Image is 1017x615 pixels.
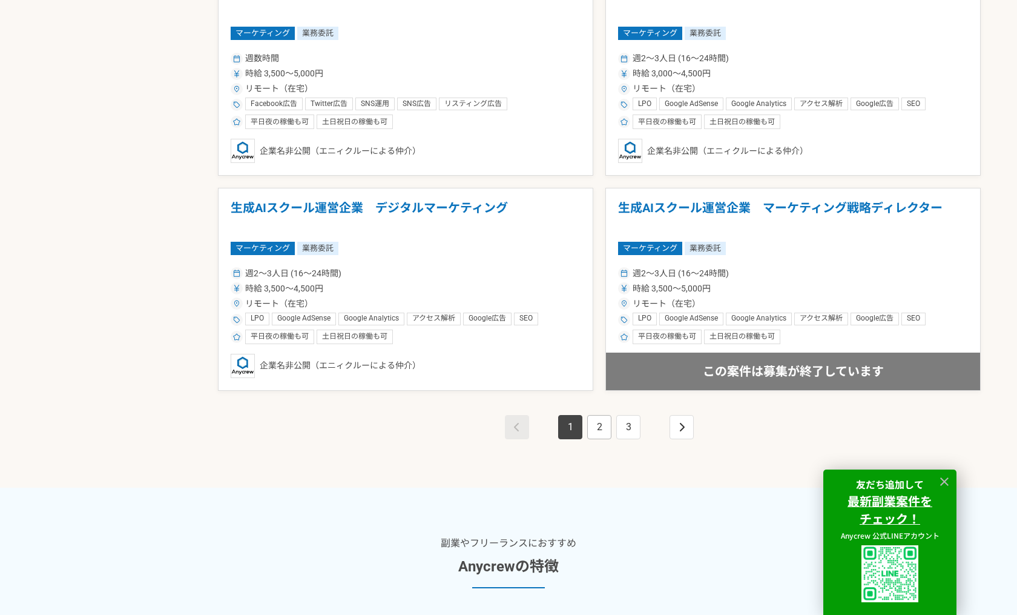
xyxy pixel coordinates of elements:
img: ico_currency_yen-76ea2c4c.svg [620,70,628,78]
span: Google AdSense [665,99,718,109]
img: ico_calendar-4541a85f.svg [233,270,240,277]
span: アクセス解析 [800,314,843,324]
span: アクセス解析 [800,99,843,109]
span: 時給 3,500〜5,000円 [245,67,323,80]
img: ico_tag-f97210f0.svg [233,316,240,324]
div: 土日祝日の稼働も可 [317,115,393,129]
span: 時給 3,500〜4,500円 [245,282,323,295]
span: 週2〜3人日 (16〜24時間) [245,267,341,280]
div: 土日祝日の稼働も可 [317,330,393,344]
div: 土日祝日の稼働も可 [704,330,780,344]
img: ico_tag-f97210f0.svg [620,101,628,108]
img: ico_star-c4f7eedc.svg [620,333,628,341]
span: SEO [907,314,920,324]
span: 週2〜3人日 (16〜24時間) [633,267,729,280]
img: ico_location_pin-352ac629.svg [233,85,240,93]
a: Page 1 [558,415,582,439]
img: ico_currency_yen-76ea2c4c.svg [233,285,240,292]
span: リモート（在宅） [245,82,313,95]
span: 週2〜3人日 (16〜24時間) [633,52,729,65]
a: チェック！ [860,512,920,527]
span: 週数時間 [245,52,279,65]
img: ico_currency_yen-76ea2c4c.svg [620,285,628,292]
span: Facebook広告 [251,99,297,109]
img: logo_text_blue_01.png [618,139,642,163]
img: ico_location_pin-352ac629.svg [233,300,240,307]
a: This is the first page [505,415,529,439]
span: マーケティング [618,242,682,255]
span: 業務委託 [685,27,726,40]
div: 土日祝日の稼働も可 [704,115,780,129]
img: logo_text_blue_01.png [231,354,255,378]
span: Google AdSense [665,314,718,324]
span: 時給 3,500〜5,000円 [633,282,711,295]
p: 副業やフリーランスにおすすめ [441,536,576,551]
span: Google AdSense [277,314,331,324]
h1: 生成AIスクール運営企業 マーケティング戦略ディレクター [618,201,968,231]
img: ico_tag-f97210f0.svg [620,316,628,324]
img: uploaded%2F9x3B4GYyuJhK5sXzQK62fPT6XL62%2F_1i3i91es70ratxpc0n6.png [861,545,918,602]
img: ico_calendar-4541a85f.svg [620,55,628,62]
strong: 最新副業案件を [847,492,932,510]
div: 企業名非公開（エニィクルーによる仲介） [618,139,968,163]
span: Google広告 [856,99,894,109]
div: 平日夜の稼働も可 [245,330,314,344]
div: この案件は募集が終了しています [606,353,980,390]
span: マーケティング [231,27,295,40]
span: LPO [638,99,651,109]
span: 業務委託 [297,27,338,40]
span: マーケティング [231,242,295,255]
img: ico_calendar-4541a85f.svg [233,55,240,62]
span: Anycrew 公式LINEアカウント [841,530,940,540]
span: マーケティング [618,27,682,40]
span: Google広告 [469,314,506,324]
span: Google広告 [856,314,894,324]
span: リモート（在宅） [633,82,700,95]
img: ico_calendar-4541a85f.svg [620,270,628,277]
a: Page 2 [587,415,611,439]
span: リスティング広告 [444,99,502,109]
a: 最新副業案件を [847,494,932,509]
div: 平日夜の稼働も可 [633,115,702,129]
span: SNS広告 [403,99,431,109]
img: ico_star-c4f7eedc.svg [233,333,240,341]
div: 企業名非公開（エニィクルーによる仲介） [231,354,581,378]
div: 平日夜の稼働も可 [633,330,702,344]
strong: チェック！ [860,510,920,527]
span: LPO [638,314,651,324]
h1: 生成AIスクール運営企業 デジタルマーケティング [231,201,581,231]
div: 企業名非公開（エニィクルーによる仲介） [231,139,581,163]
span: SEO [907,99,920,109]
span: SNS運用 [361,99,389,109]
nav: pagination [502,415,696,439]
span: Google Analytics [344,314,399,324]
span: リモート（在宅） [633,298,700,310]
img: ico_tag-f97210f0.svg [233,101,240,108]
span: Twitter広告 [311,99,347,109]
span: 業務委託 [685,242,726,255]
span: Google Analytics [731,99,786,109]
h3: Anycrewの特徴 [458,556,559,577]
span: LPO [251,314,264,324]
img: ico_location_pin-352ac629.svg [620,300,628,307]
span: 時給 3,000〜4,500円 [633,67,711,80]
img: ico_location_pin-352ac629.svg [620,85,628,93]
img: logo_text_blue_01.png [231,139,255,163]
a: Page 3 [616,415,640,439]
span: 業務委託 [297,242,338,255]
span: SEO [519,314,533,324]
span: アクセス解析 [412,314,455,324]
img: ico_star-c4f7eedc.svg [620,118,628,125]
img: ico_currency_yen-76ea2c4c.svg [233,70,240,78]
span: Google Analytics [731,314,786,324]
span: リモート（在宅） [245,298,313,310]
div: 平日夜の稼働も可 [245,115,314,129]
strong: 友だち追加して [856,477,924,491]
img: ico_star-c4f7eedc.svg [233,118,240,125]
